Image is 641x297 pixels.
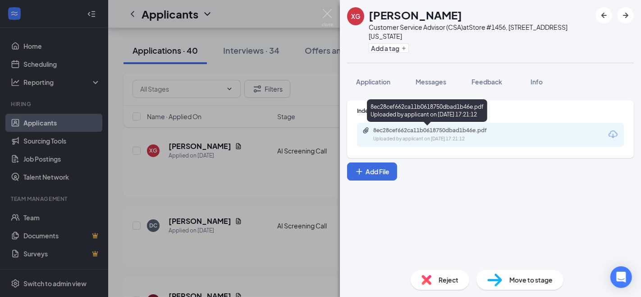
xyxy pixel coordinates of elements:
button: ArrowLeftNew [596,7,612,23]
span: Move to stage [509,275,553,285]
svg: ArrowLeftNew [599,10,609,21]
a: Paperclip8ec28cef662ca11b0618750dbad1b46e.pdfUploaded by applicant on [DATE] 17:21:12 [362,127,508,143]
svg: ArrowRight [620,10,631,21]
span: Messages [416,78,446,86]
div: 8ec28cef662ca11b0618750dbad1b46e.pdf [373,127,499,134]
svg: Plus [355,167,364,176]
div: Customer Service Advisor (CSA) at Store #1456, [STREET_ADDRESS][US_STATE] [369,23,591,41]
div: 8ec28cef662ca11b0618750dbad1b46e.pdf Uploaded by applicant on [DATE] 17:21:12 [367,99,487,122]
span: Info [531,78,543,86]
svg: Download [608,129,618,140]
button: Add FilePlus [347,162,397,181]
svg: Paperclip [362,127,370,134]
svg: Plus [401,46,407,51]
span: Feedback [472,78,502,86]
span: Reject [439,275,458,285]
div: Open Intercom Messenger [610,266,632,288]
div: Uploaded by applicant on [DATE] 17:21:12 [373,135,508,143]
button: PlusAdd a tag [369,43,409,53]
div: XG [351,12,360,21]
span: Application [356,78,390,86]
div: Indeed Resume [357,107,624,115]
h1: [PERSON_NAME] [369,7,462,23]
button: ArrowRight [618,7,634,23]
